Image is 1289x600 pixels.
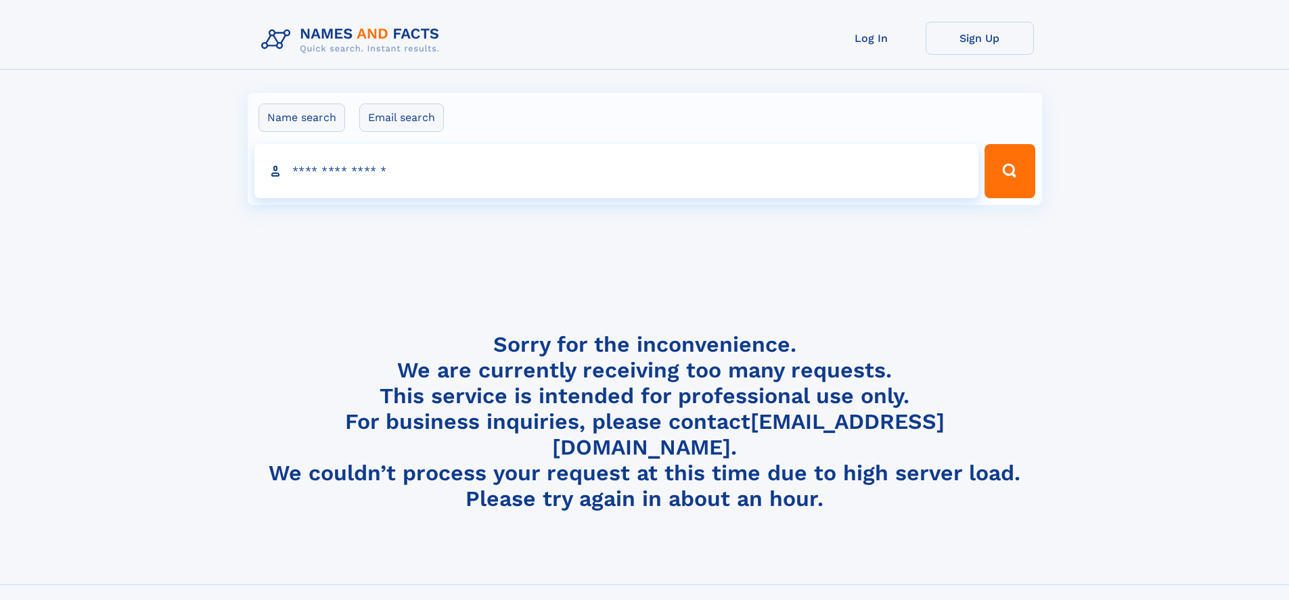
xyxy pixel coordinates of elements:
[254,144,979,198] input: search input
[256,331,1034,512] h4: Sorry for the inconvenience. We are currently receiving too many requests. This service is intend...
[258,103,345,132] label: Name search
[552,409,945,460] a: [EMAIL_ADDRESS][DOMAIN_NAME]
[985,144,1035,198] button: Search Button
[926,22,1034,55] a: Sign Up
[817,22,926,55] a: Log In
[256,22,451,58] img: Logo Names and Facts
[359,103,444,132] label: Email search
